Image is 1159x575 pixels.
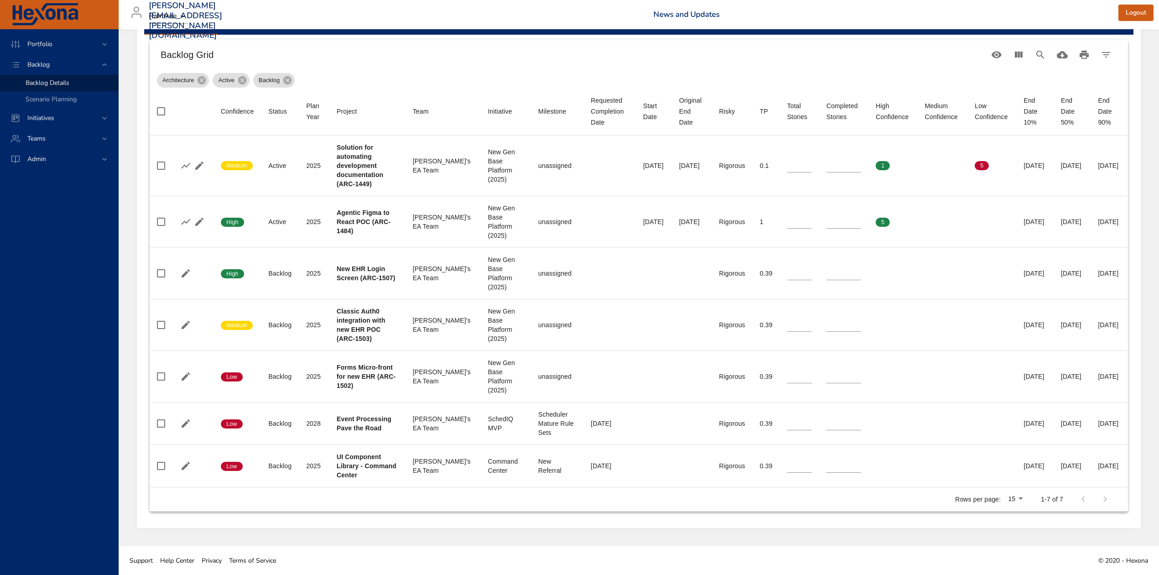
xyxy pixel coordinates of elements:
div: Backlog [253,73,295,88]
div: Status [268,106,287,117]
div: Medium Confidence [925,100,961,122]
div: Command Center [488,457,523,475]
div: Sort [591,95,629,128]
div: End Date 90% [1098,95,1121,128]
div: Backlog [268,372,292,381]
span: 5 [975,162,989,170]
span: Backlog Details [26,78,69,87]
div: Active [268,161,292,170]
div: Active [213,73,249,88]
div: 0.39 [760,320,773,329]
div: Completed Stories [826,100,861,122]
div: Total Stories [787,100,812,122]
div: Rigorous [719,161,745,170]
span: High Confidence [876,100,910,122]
span: 1 [876,162,890,170]
button: Edit Project Details [193,159,206,172]
div: Sort [221,106,254,117]
div: [DATE] [1023,217,1046,226]
b: Classic Auth0 integration with new EHR POC (ARC-1503) [337,308,386,342]
span: Help Center [160,556,194,565]
div: Team [412,106,428,117]
span: 5 [876,218,890,226]
div: Rigorous [719,269,745,278]
span: Team [412,106,473,117]
div: Architecture [157,73,209,88]
button: Show Burnup [179,159,193,172]
div: Sort [268,106,287,117]
div: Rigorous [719,320,745,329]
div: [DATE] [1023,419,1046,428]
h3: [PERSON_NAME][EMAIL_ADDRESS][PERSON_NAME][DOMAIN_NAME] [149,1,222,40]
div: [DATE] [1023,269,1046,278]
div: 2025 [306,320,322,329]
span: Low [221,462,243,470]
div: 0.39 [760,372,773,381]
div: [DATE] [1023,161,1046,170]
span: 0 [925,162,939,170]
div: TP [760,106,768,117]
div: [PERSON_NAME]'s EA Team [412,457,473,475]
div: Rigorous [719,372,745,381]
div: Sort [412,106,428,117]
span: TP [760,106,773,117]
div: Rigorous [719,461,745,470]
div: 0.39 [760,269,773,278]
div: [DATE] [1023,461,1046,470]
div: 2025 [306,461,322,470]
div: Plan Year [306,100,322,122]
div: Sort [975,100,1009,122]
div: SchedIQ MVP [488,414,523,433]
div: New Referral [538,457,576,475]
div: [DATE] [643,161,664,170]
button: Show Burnup [179,215,193,229]
p: 1-7 of 7 [1041,495,1063,504]
div: [DATE] [679,217,705,226]
div: Initiative [488,106,512,117]
button: Download CSV [1051,44,1073,66]
div: [DATE] [1098,320,1121,329]
a: Privacy [198,550,225,571]
div: [DATE] [1098,461,1121,470]
div: Sort [538,106,566,117]
div: Sort [760,106,768,117]
div: Low Confidence [975,100,1009,122]
span: Risky [719,106,745,117]
div: 0.39 [760,419,773,428]
span: Architecture [157,76,199,85]
button: View Columns [1008,44,1029,66]
div: unassigned [538,320,576,329]
div: [DATE] [1098,161,1121,170]
div: 2028 [306,419,322,428]
div: Sort [826,100,861,122]
span: Support [130,556,153,565]
div: [DATE] [1098,217,1121,226]
span: Status [268,106,292,117]
div: [DATE] [679,161,705,170]
div: unassigned [538,161,576,170]
span: Backlog [253,76,285,85]
div: Active [268,217,292,226]
b: Agentic Figma to React POC (ARC-1484) [337,209,391,235]
span: Initiatives [20,114,62,122]
span: Low [221,373,243,381]
a: News and Updates [653,9,720,20]
span: Scenario Planning [26,95,77,104]
div: Confidence [221,106,254,117]
div: [DATE] [1061,372,1083,381]
div: 1 [760,217,773,226]
span: High [221,270,244,278]
div: Backlog [268,320,292,329]
div: 15 [1004,492,1026,506]
div: [DATE] [1023,320,1046,329]
div: [DATE] [591,461,629,470]
div: Raintree [149,9,188,24]
button: Edit Project Details [193,215,206,229]
button: Filter Table [1095,44,1117,66]
div: New Gen Base Platform (2025) [488,255,523,292]
div: [DATE] [1061,217,1083,226]
div: Sort [719,106,735,117]
b: Forms Micro-front for new EHR (ARC-1502) [337,364,396,389]
div: [DATE] [1061,320,1083,329]
div: [DATE] [1023,372,1046,381]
